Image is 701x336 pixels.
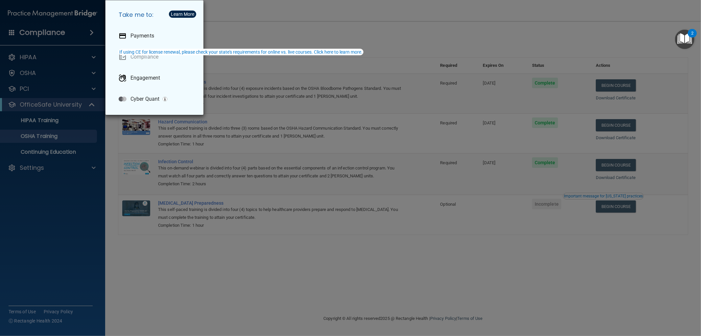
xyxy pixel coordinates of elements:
div: If using CE for license renewal, please check your state's requirements for online vs. live cours... [119,50,362,54]
p: Engagement [130,75,160,81]
button: If using CE for license renewal, please check your state's requirements for online vs. live cours... [118,49,363,55]
div: Learn More [171,12,194,16]
iframe: Drift Widget Chat Controller [588,290,693,316]
p: Payments [130,33,154,39]
a: Cyber Quant [113,90,198,108]
a: Compliance [113,48,198,66]
button: Open Resource Center, 2 new notifications [675,30,694,49]
button: Learn More [169,11,196,18]
div: 2 [691,33,693,42]
h5: Take me to: [113,6,198,24]
p: Cyber Quant [130,96,159,102]
a: Payments [113,27,198,45]
a: Engagement [113,69,198,87]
